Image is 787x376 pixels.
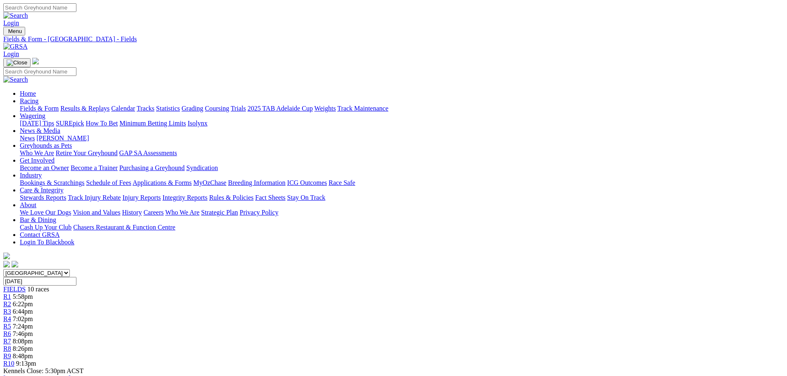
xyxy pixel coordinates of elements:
[186,164,218,171] a: Syndication
[20,149,54,156] a: Who We Are
[3,27,25,35] button: Toggle navigation
[119,164,185,171] a: Purchasing a Greyhound
[3,330,11,337] a: R6
[36,135,89,142] a: [PERSON_NAME]
[13,345,33,352] span: 8:26pm
[182,105,203,112] a: Grading
[188,120,207,127] a: Isolynx
[20,157,55,164] a: Get Involved
[338,105,388,112] a: Track Maintenance
[56,149,118,156] a: Retire Your Greyhound
[240,209,278,216] a: Privacy Policy
[71,164,118,171] a: Become a Trainer
[56,120,84,127] a: SUREpick
[20,216,56,223] a: Bar & Dining
[20,90,36,97] a: Home
[3,300,11,307] a: R2
[8,28,22,34] span: Menu
[13,293,33,300] span: 5:58pm
[3,345,11,352] a: R8
[20,224,71,231] a: Cash Up Your Club
[20,224,784,231] div: Bar & Dining
[13,308,33,315] span: 6:44pm
[20,209,784,216] div: About
[20,135,35,142] a: News
[3,50,19,57] a: Login
[20,172,42,179] a: Industry
[287,179,327,186] a: ICG Outcomes
[137,105,155,112] a: Tracks
[20,179,784,187] div: Industry
[20,231,59,238] a: Contact GRSA
[231,105,246,112] a: Trials
[13,315,33,322] span: 7:02pm
[20,120,784,127] div: Wagering
[209,194,254,201] a: Rules & Policies
[20,194,784,201] div: Care & Integrity
[3,3,76,12] input: Search
[20,194,66,201] a: Stewards Reports
[3,286,26,293] a: FIELDS
[328,179,355,186] a: Race Safe
[60,105,109,112] a: Results & Replays
[3,293,11,300] a: R1
[12,261,18,267] img: twitter.svg
[3,76,28,83] img: Search
[133,179,192,186] a: Applications & Forms
[20,135,784,142] div: News & Media
[247,105,313,112] a: 2025 TAB Adelaide Cup
[20,187,64,194] a: Care & Integrity
[27,286,49,293] span: 10 races
[20,142,72,149] a: Greyhounds as Pets
[3,360,14,367] a: R10
[287,194,325,201] a: Stay On Track
[20,209,71,216] a: We Love Our Dogs
[20,239,74,246] a: Login To Blackbook
[20,179,84,186] a: Bookings & Scratchings
[20,105,59,112] a: Fields & Form
[13,330,33,337] span: 7:46pm
[3,352,11,359] a: R9
[3,323,11,330] a: R5
[201,209,238,216] a: Strategic Plan
[20,201,36,208] a: About
[162,194,207,201] a: Integrity Reports
[119,149,177,156] a: GAP SA Assessments
[3,261,10,267] img: facebook.svg
[13,300,33,307] span: 6:22pm
[3,277,76,286] input: Select date
[73,209,120,216] a: Vision and Values
[3,367,83,374] span: Kennels Close: 5:30pm ACST
[122,194,161,201] a: Injury Reports
[165,209,200,216] a: Who We Are
[156,105,180,112] a: Statistics
[3,12,28,19] img: Search
[68,194,121,201] a: Track Injury Rebate
[86,120,118,127] a: How To Bet
[3,67,76,76] input: Search
[20,164,69,171] a: Become an Owner
[3,308,11,315] a: R3
[3,19,19,26] a: Login
[3,315,11,322] a: R4
[3,338,11,345] a: R7
[20,164,784,172] div: Get Involved
[143,209,164,216] a: Careers
[205,105,229,112] a: Coursing
[20,120,54,127] a: [DATE] Tips
[20,112,45,119] a: Wagering
[16,360,36,367] span: 9:13pm
[3,35,784,43] a: Fields & Form - [GEOGRAPHIC_DATA] - Fields
[111,105,135,112] a: Calendar
[73,224,175,231] a: Chasers Restaurant & Function Centre
[119,120,186,127] a: Minimum Betting Limits
[3,58,31,67] button: Toggle navigation
[7,59,27,66] img: Close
